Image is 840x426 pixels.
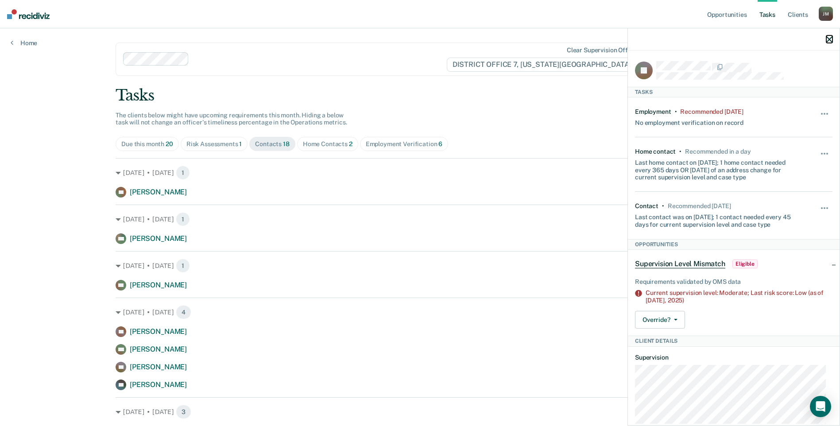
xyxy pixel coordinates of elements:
span: The clients below might have upcoming requirements this month. Hiding a below task will not chang... [116,112,347,126]
div: J M [819,7,833,21]
span: 6 [438,140,442,147]
span: 2025) [668,297,684,304]
div: Current supervision level: Moderate; Last risk score: Low (as of [DATE], [646,289,832,304]
span: 1 [176,212,190,226]
span: [PERSON_NAME] [130,345,187,353]
img: Recidiviz [7,9,50,19]
span: [PERSON_NAME] [130,281,187,289]
div: [DATE] • [DATE] [116,212,724,226]
dt: Supervision [635,354,832,361]
div: Requirements validated by OMS data [635,278,832,286]
div: [DATE] • [DATE] [116,405,724,419]
span: Eligible [732,259,758,268]
span: [PERSON_NAME] [130,234,187,243]
button: Override? [635,311,685,329]
div: Due this month [121,140,173,148]
span: 3 [176,405,191,419]
span: [PERSON_NAME] [130,363,187,371]
div: • [675,108,677,116]
span: 1 [176,259,190,273]
div: Recommended 18 days ago [680,108,743,116]
div: Home Contacts [303,140,352,148]
div: [DATE] • [DATE] [116,259,724,273]
span: DISTRICT OFFICE 7, [US_STATE][GEOGRAPHIC_DATA] [447,58,644,72]
div: Clear supervision officers [567,46,642,54]
div: Employment Verification [366,140,443,148]
div: Tasks [628,87,840,97]
div: Recommended in a day [685,148,751,155]
a: Home [11,39,37,47]
span: 2 [349,140,352,147]
span: 1 [239,140,242,147]
span: 4 [176,305,191,319]
span: [PERSON_NAME] [130,380,187,389]
div: Tasks [116,86,724,105]
div: Supervision Level MismatchEligible [628,250,840,278]
div: Open Intercom Messenger [810,396,831,417]
div: Contacts [255,140,290,148]
div: Recommended in 20 days [668,202,731,210]
div: [DATE] • [DATE] [116,166,724,180]
div: Contact [635,202,658,210]
div: • [679,148,681,155]
div: • [662,202,664,210]
span: [PERSON_NAME] [130,327,187,336]
div: No employment verification on record [635,116,743,127]
div: Opportunities [628,239,840,250]
div: Risk Assessments [186,140,242,148]
span: 1 [176,166,190,180]
div: Client Details [628,336,840,346]
span: 18 [283,140,290,147]
div: Last contact was on [DATE]; 1 contact needed every 45 days for current supervision level and case... [635,210,800,228]
span: 20 [166,140,173,147]
div: Last home contact on [DATE]; 1 home contact needed every 365 days OR [DATE] of an address change ... [635,155,800,181]
div: Employment [635,108,671,116]
div: [DATE] • [DATE] [116,305,724,319]
span: Supervision Level Mismatch [635,259,725,268]
div: Home contact [635,148,676,155]
span: [PERSON_NAME] [130,188,187,196]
